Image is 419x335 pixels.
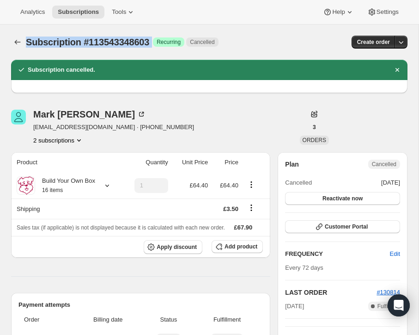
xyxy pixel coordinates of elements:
[42,187,63,193] small: 16 items
[26,37,149,47] span: Subscription #113543348603
[121,152,171,173] th: Quantity
[285,220,400,233] button: Customer Portal
[112,8,126,16] span: Tools
[285,249,389,259] h2: FREQUENCY
[17,224,225,231] span: Sales tax (if applicable) is not displayed because it is calculated with each new order.
[20,8,45,16] span: Analytics
[11,199,121,219] th: Shipping
[390,249,400,259] span: Edit
[146,315,191,324] span: Status
[352,36,395,49] button: Create order
[362,6,404,19] button: Settings
[15,6,50,19] button: Analytics
[11,110,26,124] span: Mark Partington
[307,121,322,134] button: 3
[11,152,121,173] th: Product
[33,123,194,132] span: [EMAIL_ADDRESS][DOMAIN_NAME] · [PHONE_NUMBER]
[285,192,400,205] button: Reactivate now
[157,38,181,46] span: Recurring
[322,195,363,202] span: Reactivate now
[357,38,390,46] span: Create order
[313,124,316,131] span: 3
[17,176,35,195] img: product img
[285,288,376,297] h2: LAST ORDER
[220,182,238,189] span: £64.40
[157,243,197,251] span: Apply discount
[372,161,396,168] span: Cancelled
[332,8,345,16] span: Help
[33,110,146,119] div: Mark [PERSON_NAME]
[285,178,312,187] span: Cancelled
[317,6,359,19] button: Help
[18,310,73,330] th: Order
[190,38,214,46] span: Cancelled
[18,300,263,310] h2: Payment attempts
[244,180,259,190] button: Product actions
[211,152,241,173] th: Price
[171,152,211,173] th: Unit Price
[190,182,208,189] span: £64.40
[225,243,257,250] span: Add product
[377,303,396,310] span: Fulfilled
[285,264,323,271] span: Every 72 days
[58,8,99,16] span: Subscriptions
[285,160,299,169] h2: Plan
[376,8,399,16] span: Settings
[11,36,24,49] button: Subscriptions
[303,137,326,143] span: ORDERS
[144,240,202,254] button: Apply discount
[391,63,404,76] button: Dismiss notification
[52,6,104,19] button: Subscriptions
[381,178,400,187] span: [DATE]
[33,136,84,145] button: Product actions
[212,240,263,253] button: Add product
[384,247,406,261] button: Edit
[76,315,141,324] span: Billing date
[325,223,368,230] span: Customer Portal
[197,315,258,324] span: Fulfillment
[106,6,141,19] button: Tools
[223,205,238,212] span: £3.50
[234,224,253,231] span: £67.90
[244,203,259,213] button: Shipping actions
[35,176,95,195] div: Build Your Own Box
[28,65,95,74] h2: Subscription cancelled.
[376,289,400,296] a: #130814
[285,302,304,311] span: [DATE]
[376,288,400,297] button: #130814
[388,294,410,316] div: Open Intercom Messenger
